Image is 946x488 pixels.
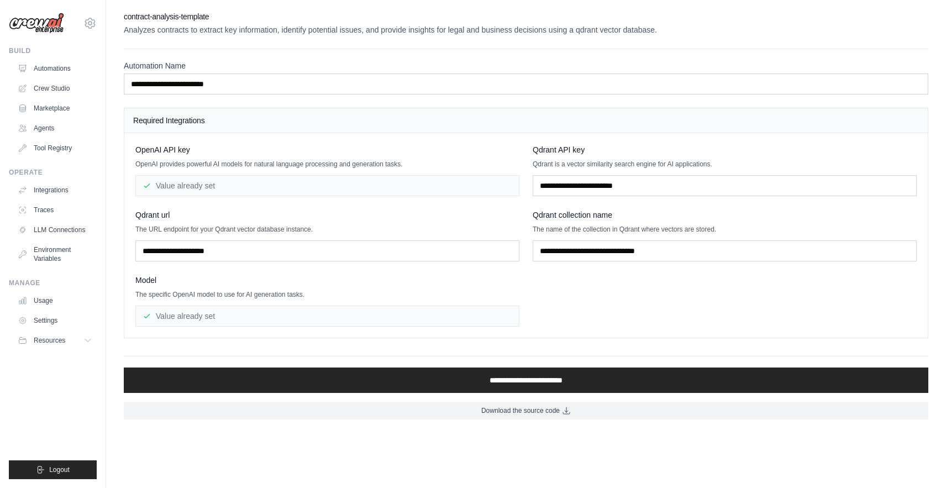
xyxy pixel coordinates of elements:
[135,209,170,221] span: Qdrant url
[13,99,97,117] a: Marketplace
[135,275,156,286] span: Model
[9,279,97,287] div: Manage
[13,221,97,239] a: LLM Connections
[135,225,519,234] p: The URL endpoint for your Qdrant vector database instance.
[13,60,97,77] a: Automations
[533,225,917,234] p: The name of the collection in Qdrant where vectors are stored.
[13,332,97,349] button: Resources
[13,201,97,219] a: Traces
[13,80,97,97] a: Crew Studio
[34,336,65,345] span: Resources
[533,209,612,221] span: Qdrant collection name
[49,465,70,474] span: Logout
[9,13,64,34] img: Logo
[9,460,97,479] button: Logout
[9,168,97,177] div: Operate
[533,160,917,169] p: Qdrant is a vector similarity search engine for AI applications.
[135,144,190,155] span: OpenAI API key
[135,175,519,196] div: Value already set
[133,115,919,126] h4: Required Integrations
[533,144,585,155] span: Qdrant API key
[13,119,97,137] a: Agents
[13,312,97,329] a: Settings
[481,406,560,415] span: Download the source code
[124,24,928,35] p: Analyzes contracts to extract key information, identify potential issues, and provide insights fo...
[124,60,928,71] label: Automation Name
[13,181,97,199] a: Integrations
[135,306,519,327] div: Value already set
[9,46,97,55] div: Build
[13,241,97,267] a: Environment Variables
[13,292,97,309] a: Usage
[124,11,928,22] h2: contract-analysis-template
[135,160,519,169] p: OpenAI provides powerful AI models for natural language processing and generation tasks.
[13,139,97,157] a: Tool Registry
[135,290,519,299] p: The specific OpenAI model to use for AI generation tasks.
[124,402,928,419] a: Download the source code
